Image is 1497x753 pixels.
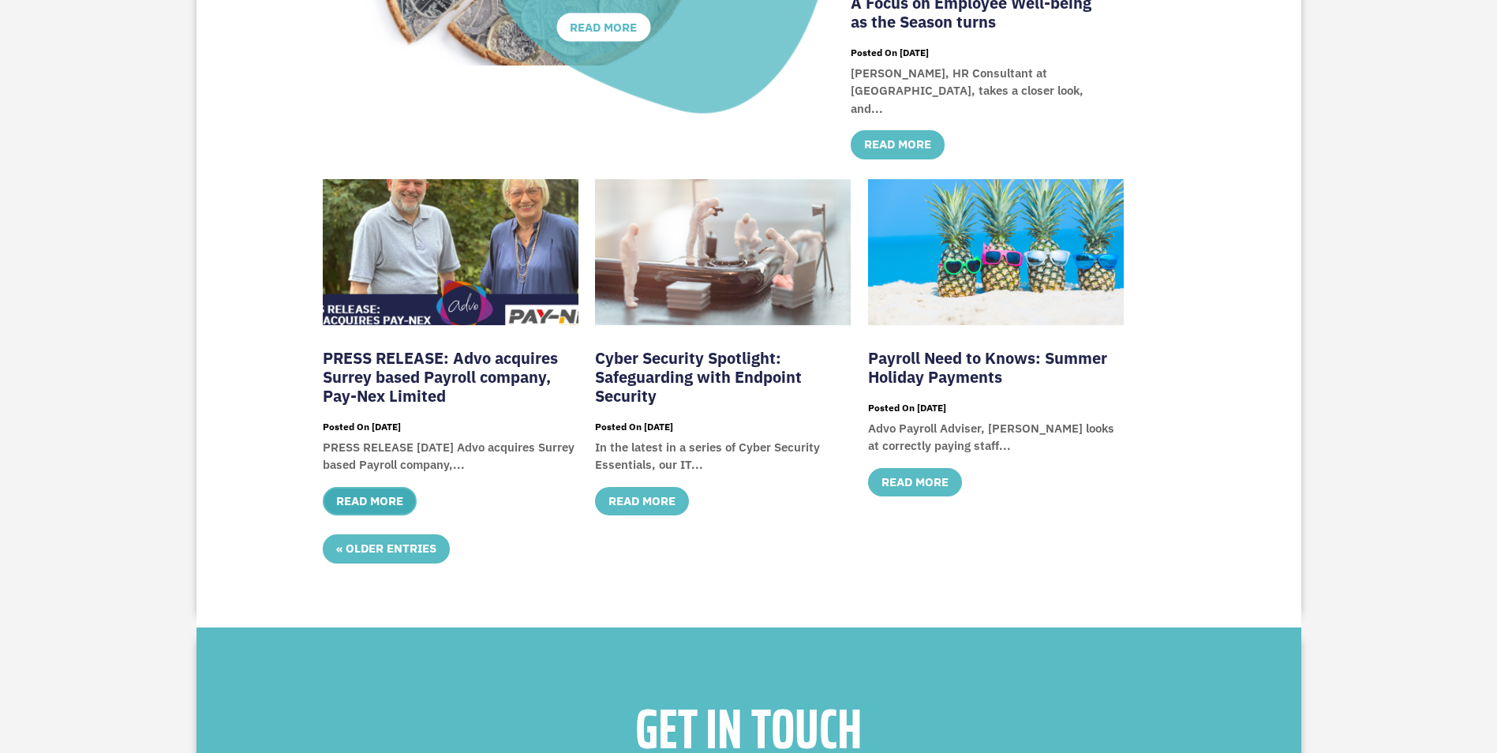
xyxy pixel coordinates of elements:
[595,487,689,516] a: read more
[556,13,650,42] a: read more
[851,130,945,159] a: read more
[323,439,578,474] p: PRESS RELEASE [DATE] Advo acquires Surrey based Payroll company,...
[852,163,1140,325] img: Payroll Need to Knows: Summer Holiday Payments
[323,534,450,564] a: « Older Entries
[595,347,802,406] a: Cyber Security Spotlight: Safeguarding with Endpoint Security
[323,347,558,406] a: PRESS RELEASE: Advo acquires Surrey based Payroll company, Pay-Nex Limited
[851,65,1106,118] p: [PERSON_NAME], HR Consultant at [GEOGRAPHIC_DATA], takes a closer look, and...
[868,402,946,414] span: [DATE]
[868,420,1124,455] p: Advo Payroll Adviser, [PERSON_NAME] looks at correctly paying staff...
[868,468,962,497] a: read more
[851,47,929,58] span: [DATE]
[595,421,673,433] span: [DATE]
[579,163,866,325] img: Cyber Security Spotlight: Safeguarding with Endpoint Security
[868,347,1107,388] a: Payroll Need to Knows: Summer Holiday Payments
[323,487,417,516] a: read more
[595,439,851,474] p: In the latest in a series of Cyber Security Essentials, our IT...
[307,163,594,325] img: PRESS RELEASE: Advo acquires Surrey based Payroll company, Pay-Nex Limited
[323,421,401,433] span: [DATE]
